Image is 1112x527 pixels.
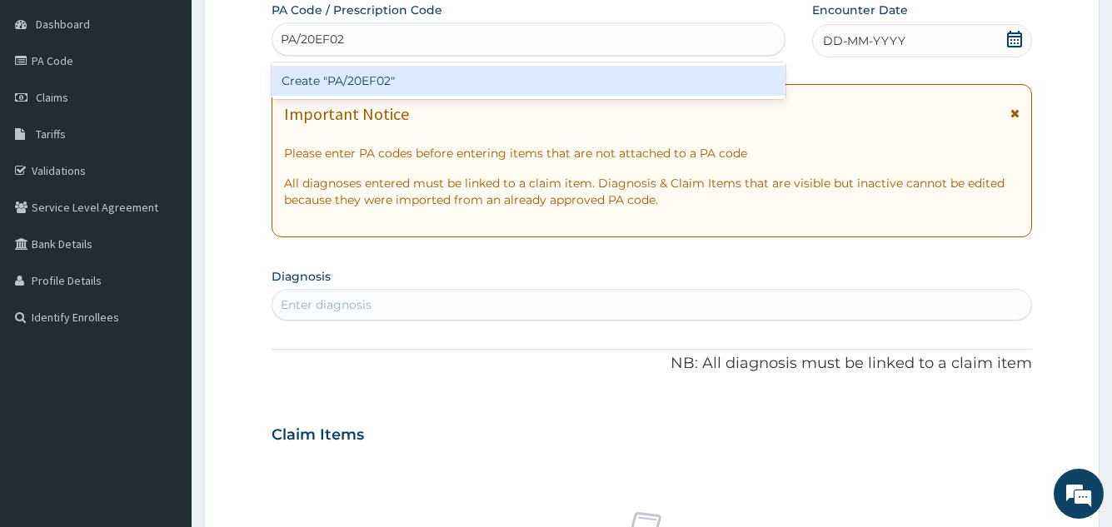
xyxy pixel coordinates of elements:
h3: Claim Items [272,426,364,445]
label: Diagnosis [272,268,331,285]
div: Chat with us now [87,93,280,115]
textarea: Type your message and hit 'Enter' [8,351,317,409]
h1: Important Notice [284,105,409,123]
span: Claims [36,90,68,105]
div: Minimize live chat window [273,8,313,48]
span: DD-MM-YYYY [823,32,905,49]
p: Please enter PA codes before entering items that are not attached to a PA code [284,145,1019,162]
img: d_794563401_company_1708531726252_794563401 [31,83,67,125]
div: Enter diagnosis [281,296,371,313]
span: Tariffs [36,127,66,142]
p: NB: All diagnosis must be linked to a claim item [272,353,1031,375]
p: All diagnoses entered must be linked to a claim item. Diagnosis & Claim Items that are visible bu... [284,175,1019,208]
label: PA Code / Prescription Code [272,2,442,18]
span: Dashboard [36,17,90,32]
span: We're online! [97,157,230,326]
div: Create "PA/20EF02" [272,66,785,96]
label: Encounter Date [812,2,908,18]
